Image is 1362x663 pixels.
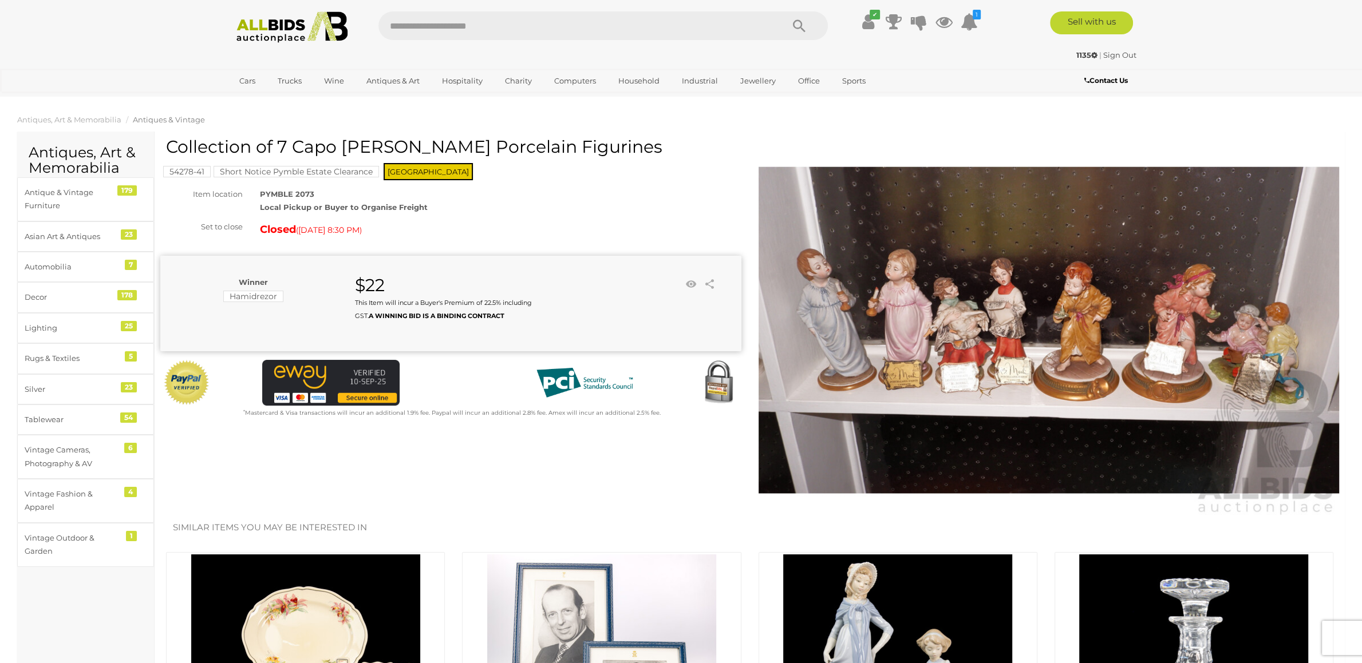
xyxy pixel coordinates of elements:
[214,166,379,177] mark: Short Notice Pymble Estate Clearance
[317,72,352,90] a: Wine
[611,72,667,90] a: Household
[121,229,137,240] div: 23
[1084,76,1127,85] b: Contact Us
[1103,50,1136,59] a: Sign Out
[25,531,119,558] div: Vintage Outdoor & Garden
[674,72,725,90] a: Industrial
[25,352,119,365] div: Rugs & Textiles
[25,186,119,213] div: Antique & Vintage Furniture
[25,260,119,273] div: Automobilia
[961,11,978,32] a: 1
[121,382,137,392] div: 23
[733,72,783,90] a: Jewellery
[17,343,154,374] a: Rugs & Textiles 5
[243,409,661,416] small: Mastercard & Visa transactions will incur an additional 1.9% fee. Paypal will incur an additional...
[1084,74,1130,87] a: Contact Us
[239,277,268,287] b: Winner
[25,487,119,514] div: Vintage Fashion & Apparel
[682,276,699,293] li: Watch this item
[384,163,473,180] span: [GEOGRAPHIC_DATA]
[173,523,1327,533] h2: Similar items you may be interested in
[260,203,428,212] strong: Local Pickup or Buyer to Organise Freight
[17,282,154,312] a: Decor 178
[25,383,119,396] div: Silver
[527,360,642,406] img: PCI DSS compliant
[296,225,362,235] span: ( )
[260,223,296,236] strong: Closed
[17,252,154,282] a: Automobilia 7
[232,72,263,90] a: Cars
[230,11,354,43] img: Allbids.com.au
[124,443,137,453] div: 6
[17,404,154,435] a: Tablewear 54
[435,72,490,90] a: Hospitality
[29,145,143,176] h2: Antiques, Art & Memorabilia
[25,443,119,470] div: Vintage Cameras, Photography & AV
[973,10,981,19] i: 1
[163,360,210,406] img: Official PayPal Seal
[214,167,379,176] a: Short Notice Pymble Estate Clearance
[355,299,532,320] small: This Item will incur a Buyer's Premium of 22.5% including GST.
[25,230,119,243] div: Asian Art & Antiques
[1076,50,1099,59] a: 1135
[25,413,119,426] div: Tablewear
[860,11,877,32] a: ✔
[498,72,539,90] a: Charity
[25,291,119,304] div: Decor
[152,220,251,233] div: Set to close
[166,137,739,156] h1: Collection of 7 Capo [PERSON_NAME] Porcelain Figurines
[17,177,154,221] a: Antique & Vintage Furniture 179
[17,374,154,404] a: Silver 23
[126,531,137,541] div: 1
[152,188,251,201] div: Item location
[355,275,385,296] strong: $22
[117,290,137,300] div: 178
[124,487,137,497] div: 4
[696,360,741,406] img: Secured by Rapid SSL
[369,312,504,320] b: A WINNING BID IS A BINDING CONTRACT
[759,143,1340,517] img: Collection of 7 Capo Dimonte Porcelain Figurines
[835,72,873,90] a: Sports
[791,72,827,90] a: Office
[125,260,137,270] div: 7
[1076,50,1098,59] strong: 1135
[17,313,154,343] a: Lighting 25
[120,412,137,423] div: 54
[117,185,137,196] div: 179
[262,360,400,406] img: eWAY Payment Gateway
[125,351,137,362] div: 5
[1050,11,1133,34] a: Sell with us
[260,189,314,198] strong: PYMBLE 2073
[870,10,880,19] i: ✔
[547,72,603,90] a: Computers
[298,225,360,235] span: [DATE] 8:30 PM
[17,523,154,567] a: Vintage Outdoor & Garden 1
[17,221,154,252] a: Asian Art & Antiques 23
[133,115,205,124] a: Antiques & Vintage
[121,321,137,331] div: 25
[1099,50,1102,59] span: |
[163,167,211,176] a: 54278-41
[17,479,154,523] a: Vintage Fashion & Apparel 4
[17,115,121,124] a: Antiques, Art & Memorabilia
[17,435,154,479] a: Vintage Cameras, Photography & AV 6
[359,72,427,90] a: Antiques & Art
[270,72,309,90] a: Trucks
[163,166,211,177] mark: 54278-41
[223,291,283,302] mark: Hamidrezor
[232,90,328,109] a: [GEOGRAPHIC_DATA]
[25,321,119,335] div: Lighting
[771,11,828,40] button: Search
